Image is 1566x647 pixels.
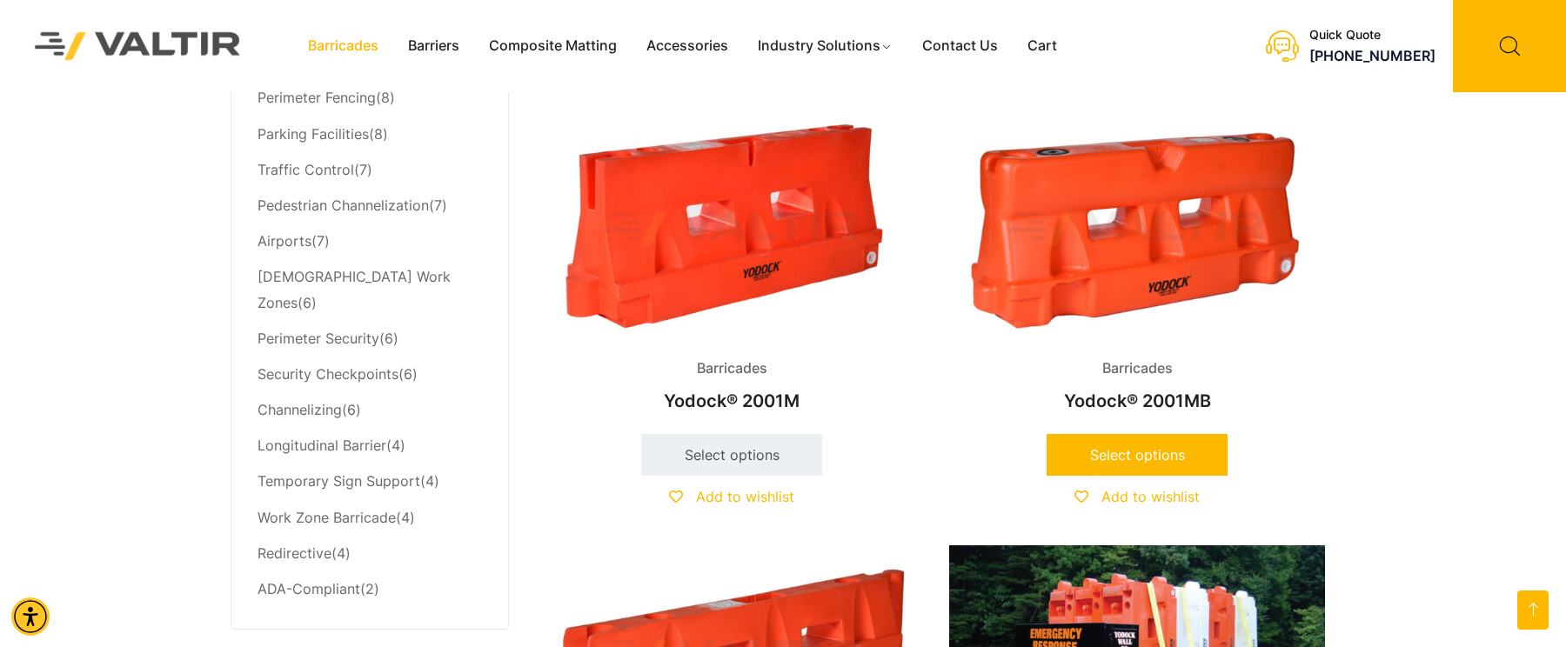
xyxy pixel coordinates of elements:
span: Add to wishlist [696,488,794,505]
a: Redirective [258,544,331,562]
a: Select options for “Yodock® 2001MB” [1047,434,1228,476]
a: Airports [258,232,311,250]
img: Valtir Rentals [13,10,263,82]
a: Contact Us [907,33,1013,59]
li: (8) [258,117,482,152]
li: (6) [258,357,482,393]
a: [DEMOGRAPHIC_DATA] Work Zones [258,268,451,311]
a: call (888) 496-3625 [1309,47,1435,64]
a: Traffic Control [258,161,354,178]
li: (8) [258,81,482,117]
a: Barriers [393,33,474,59]
a: Add to wishlist [1074,488,1200,505]
li: (2) [258,571,482,603]
img: An orange plastic barrier with openings, designed for traffic control or safety purposes. [949,117,1325,342]
li: (4) [258,464,482,500]
h2: Yodock® 2001M [544,382,920,420]
div: Quick Quote [1309,28,1435,43]
li: (6) [258,321,482,357]
a: Work Zone Barricade [258,509,396,526]
a: Select options for “Yodock® 2001M” [641,434,822,476]
div: Accessibility Menu [11,597,50,636]
li: (6) [258,259,482,321]
span: Barricades [684,356,780,382]
a: Temporary Sign Support [258,472,420,490]
li: (4) [258,500,482,536]
a: Security Checkpoints [258,365,398,383]
a: Add to wishlist [669,488,794,505]
li: (7) [258,152,482,188]
a: Industry Solutions [743,33,907,59]
a: ADA-Compliant [258,580,360,597]
a: Composite Matting [474,33,632,59]
a: Open this option [1517,590,1549,630]
li: (7) [258,188,482,223]
a: Cart [1013,33,1072,59]
a: BarricadesYodock® 2001M [544,117,920,420]
a: Accessories [632,33,743,59]
a: Channelizing [258,401,342,418]
span: Add to wishlist [1101,488,1200,505]
a: Pedestrian Channelization [258,197,429,214]
li: (7) [258,223,482,259]
a: Perimeter Security [258,330,379,347]
a: Parking Facilities [258,125,369,143]
a: BarricadesYodock® 2001MB [949,117,1325,420]
a: Perimeter Fencing [258,89,376,106]
li: (4) [258,429,482,464]
span: Barricades [1089,356,1186,382]
li: (6) [258,393,482,429]
li: (4) [258,536,482,571]
h2: Yodock® 2001MB [949,382,1325,420]
a: Barricades [293,33,393,59]
img: Barricades [544,117,920,342]
a: Longitudinal Barrier [258,437,386,454]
